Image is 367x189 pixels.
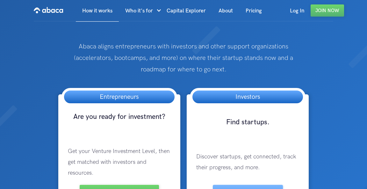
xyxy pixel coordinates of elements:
p: Abaca aligns entrepreneurs with investors and other support organizations (accelerators, bootcamp... [73,41,293,75]
h3: Entrepreneurs [93,91,145,103]
h3: Find startups. [190,118,306,139]
p: Get your Venture Investment Level, then get matched with investors and resources. [61,140,177,185]
img: Abaca logo [34,5,63,15]
h3: Are you ready for investment? [61,112,177,133]
h3: Investors [229,91,266,103]
a: Join Now [311,4,344,17]
p: Discover startups, get connected, track their progress, and more. [190,145,306,179]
